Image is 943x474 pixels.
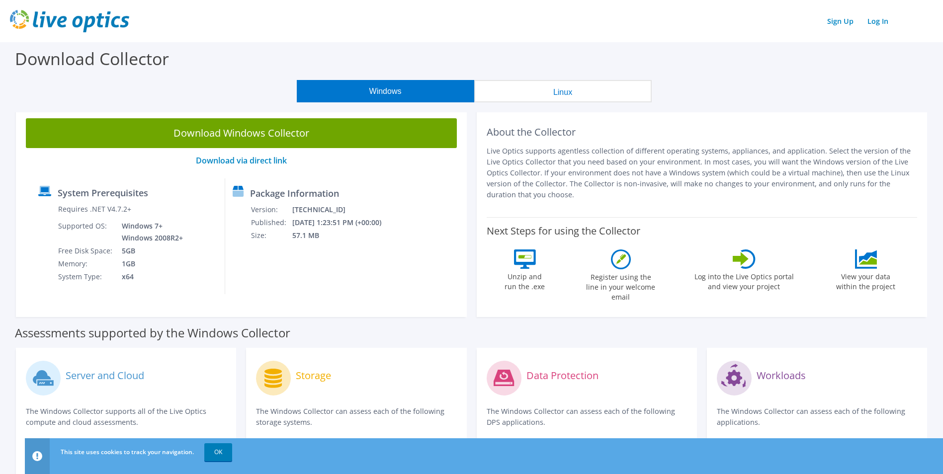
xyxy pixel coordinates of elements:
[757,371,806,381] label: Workloads
[58,204,131,214] label: Requires .NET V4.7.2+
[251,203,292,216] td: Version:
[15,47,169,70] label: Download Collector
[830,269,902,292] label: View your data within the project
[26,118,457,148] a: Download Windows Collector
[584,269,658,302] label: Register using the line in your welcome email
[694,269,794,292] label: Log into the Live Optics portal and view your project
[862,14,893,28] a: Log In
[58,188,148,198] label: System Prerequisites
[292,229,395,242] td: 57.1 MB
[502,269,548,292] label: Unzip and run the .exe
[10,10,129,32] img: live_optics_svg.svg
[296,371,331,381] label: Storage
[487,126,918,138] h2: About the Collector
[251,229,292,242] td: Size:
[66,371,144,381] label: Server and Cloud
[297,80,474,102] button: Windows
[204,443,232,461] a: OK
[196,155,287,166] a: Download via direct link
[292,203,395,216] td: [TECHNICAL_ID]
[114,270,185,283] td: x64
[256,406,456,428] p: The Windows Collector can assess each of the following storage systems.
[58,220,114,244] td: Supported OS:
[292,216,395,229] td: [DATE] 1:23:51 PM (+00:00)
[487,225,640,237] label: Next Steps for using the Collector
[251,216,292,229] td: Published:
[717,406,917,428] p: The Windows Collector can assess each of the following applications.
[487,146,918,200] p: Live Optics supports agentless collection of different operating systems, appliances, and applica...
[487,406,687,428] p: The Windows Collector can assess each of the following DPS applications.
[26,406,226,428] p: The Windows Collector supports all of the Live Optics compute and cloud assessments.
[114,244,185,257] td: 5GB
[15,328,290,338] label: Assessments supported by the Windows Collector
[822,14,858,28] a: Sign Up
[114,220,185,244] td: Windows 7+ Windows 2008R2+
[114,257,185,270] td: 1GB
[58,257,114,270] td: Memory:
[474,80,652,102] button: Linux
[526,371,599,381] label: Data Protection
[58,244,114,257] td: Free Disk Space:
[58,270,114,283] td: System Type:
[61,448,194,456] span: This site uses cookies to track your navigation.
[250,188,339,198] label: Package Information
